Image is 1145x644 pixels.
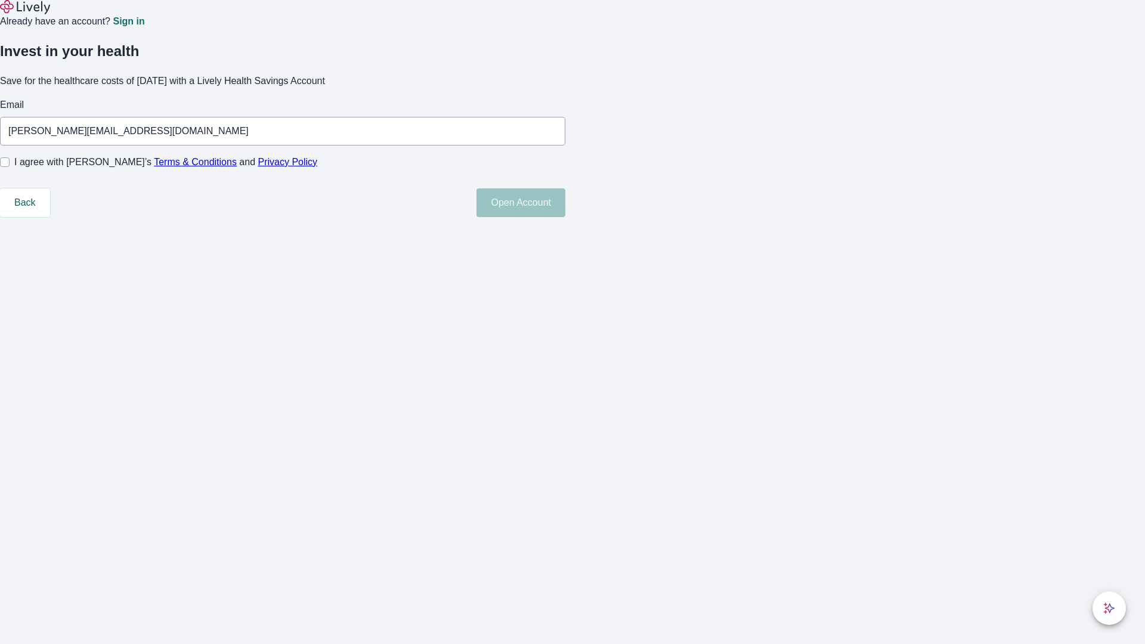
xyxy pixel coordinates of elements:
[14,155,317,169] span: I agree with [PERSON_NAME]’s and
[154,157,237,167] a: Terms & Conditions
[113,17,144,26] a: Sign in
[1093,592,1126,625] button: chat
[258,157,318,167] a: Privacy Policy
[1103,602,1115,614] svg: Lively AI Assistant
